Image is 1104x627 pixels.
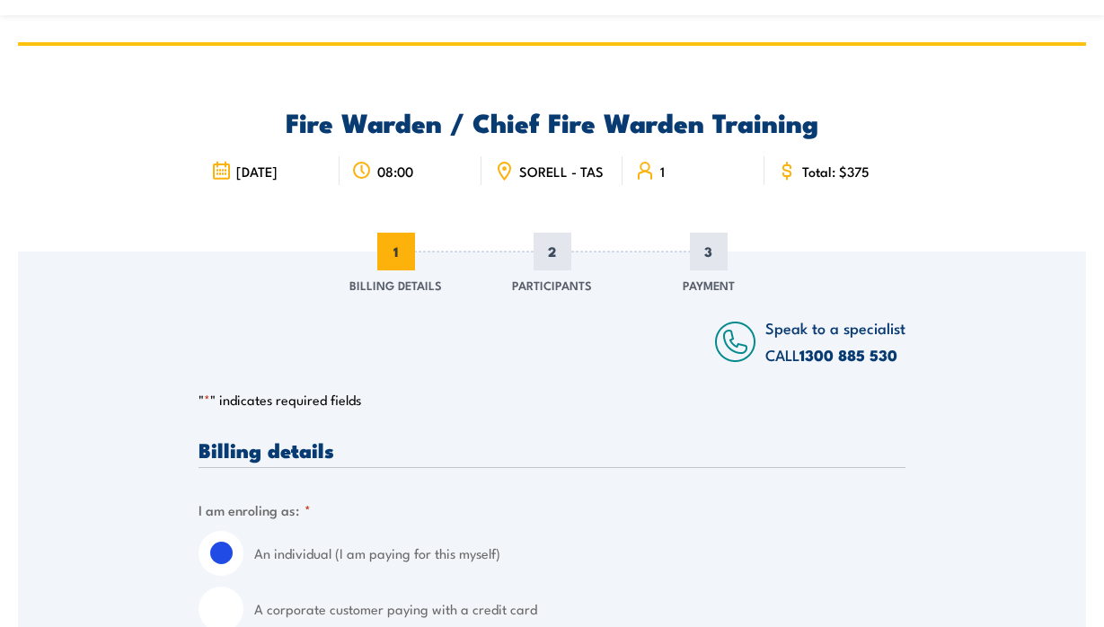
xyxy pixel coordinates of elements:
span: 08:00 [377,163,413,179]
span: 1 [377,233,415,270]
h3: Billing details [199,439,905,460]
span: Billing Details [349,276,442,294]
span: 1 [660,163,665,179]
span: SORELL - TAS [519,163,604,179]
p: " " indicates required fields [199,391,905,409]
span: [DATE] [236,163,278,179]
span: 3 [690,233,728,270]
span: Total: $375 [802,163,870,179]
a: 1300 885 530 [799,343,897,366]
span: Speak to a specialist CALL [765,316,905,366]
span: 2 [534,233,571,270]
span: Participants [512,276,592,294]
legend: I am enroling as: [199,499,311,520]
label: An individual (I am paying for this myself) [254,531,905,576]
span: Payment [683,276,735,294]
h2: Fire Warden / Chief Fire Warden Training [199,110,905,133]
